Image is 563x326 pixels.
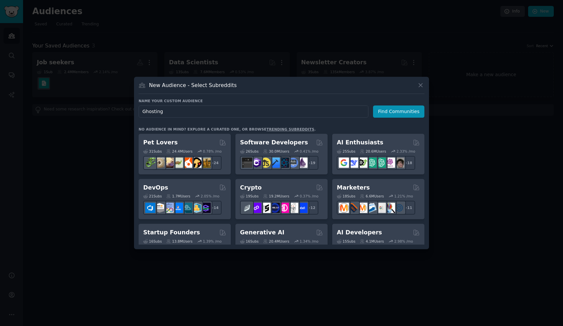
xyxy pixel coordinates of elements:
[173,158,183,168] img: turtle
[337,138,383,147] h2: AI Enthusiasts
[366,158,377,168] img: chatgpt_promptDesign
[360,239,384,244] div: 4.1M Users
[366,203,377,213] img: Emailmarketing
[143,228,200,237] h2: Startup Founders
[360,149,386,154] div: 20.6M Users
[201,203,211,213] img: PlatformEngineers
[143,184,168,192] h2: DevOps
[288,203,298,213] img: CryptoNews
[143,138,178,147] h2: Pet Lovers
[270,158,280,168] img: iOSProgramming
[149,82,237,89] h3: New Audience - Select Subreddits
[385,158,395,168] img: OpenAIDev
[337,239,355,244] div: 15 Sub s
[154,203,165,213] img: AWS_Certified_Experts
[191,203,201,213] img: aws_cdk
[305,201,318,215] div: + 12
[139,105,368,118] input: Pick a short name, like "Digital Marketers" or "Movie-Goers"
[401,156,415,170] div: + 18
[279,203,289,213] img: defiblockchain
[357,203,367,213] img: AskMarketing
[240,138,308,147] h2: Software Developers
[266,127,314,131] a: trending subreddits
[348,203,358,213] img: bigseo
[396,149,415,154] div: 2.33 % /mo
[166,149,192,154] div: 24.4M Users
[360,194,384,198] div: 6.6M Users
[297,158,308,168] img: elixir
[240,228,284,237] h2: Generative AI
[182,203,192,213] img: platformengineering
[394,239,413,244] div: 2.98 % /mo
[297,203,308,213] img: defi_
[376,203,386,213] img: googleads
[251,203,261,213] img: 0xPolygon
[394,194,413,198] div: 1.21 % /mo
[251,158,261,168] img: csharp
[240,194,258,198] div: 19 Sub s
[242,203,252,213] img: ethfinance
[240,239,258,244] div: 16 Sub s
[143,239,162,244] div: 16 Sub s
[373,105,424,118] button: Find Communities
[339,203,349,213] img: content_marketing
[143,194,162,198] div: 21 Sub s
[337,149,355,154] div: 25 Sub s
[357,158,367,168] img: AItoolsCatalog
[240,149,258,154] div: 26 Sub s
[394,158,404,168] img: ArtificalIntelligence
[279,158,289,168] img: reactnative
[339,158,349,168] img: GoogleGeminiAI
[263,239,289,244] div: 20.4M Users
[208,156,222,170] div: + 24
[208,201,222,215] div: + 14
[337,194,355,198] div: 18 Sub s
[394,203,404,213] img: OnlineMarketing
[166,239,192,244] div: 13.8M Users
[201,158,211,168] img: dogbreed
[191,158,201,168] img: PetAdvice
[348,158,358,168] img: DeepSeek
[300,149,318,154] div: 0.41 % /mo
[139,99,424,103] h3: Name your custom audience
[203,239,222,244] div: 1.39 % /mo
[300,194,318,198] div: 0.37 % /mo
[401,201,415,215] div: + 11
[173,203,183,213] img: DevOpsLinks
[164,203,174,213] img: Docker_DevOps
[376,158,386,168] img: chatgpt_prompts_
[263,194,289,198] div: 19.2M Users
[139,127,316,132] div: No audience in mind? Explore a curated one, or browse .
[337,228,382,237] h2: AI Developers
[182,158,192,168] img: cockatiel
[270,203,280,213] img: web3
[203,149,222,154] div: 0.78 % /mo
[240,184,262,192] h2: Crypto
[242,158,252,168] img: software
[166,194,190,198] div: 1.7M Users
[337,184,370,192] h2: Marketers
[263,149,289,154] div: 30.0M Users
[288,158,298,168] img: AskComputerScience
[385,203,395,213] img: MarketingResearch
[201,194,220,198] div: 2.05 % /mo
[145,203,155,213] img: azuredevops
[154,158,165,168] img: ballpython
[300,239,318,244] div: 1.34 % /mo
[145,158,155,168] img: herpetology
[305,156,318,170] div: + 19
[260,158,271,168] img: learnjavascript
[164,158,174,168] img: leopardgeckos
[260,203,271,213] img: ethstaker
[143,149,162,154] div: 31 Sub s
